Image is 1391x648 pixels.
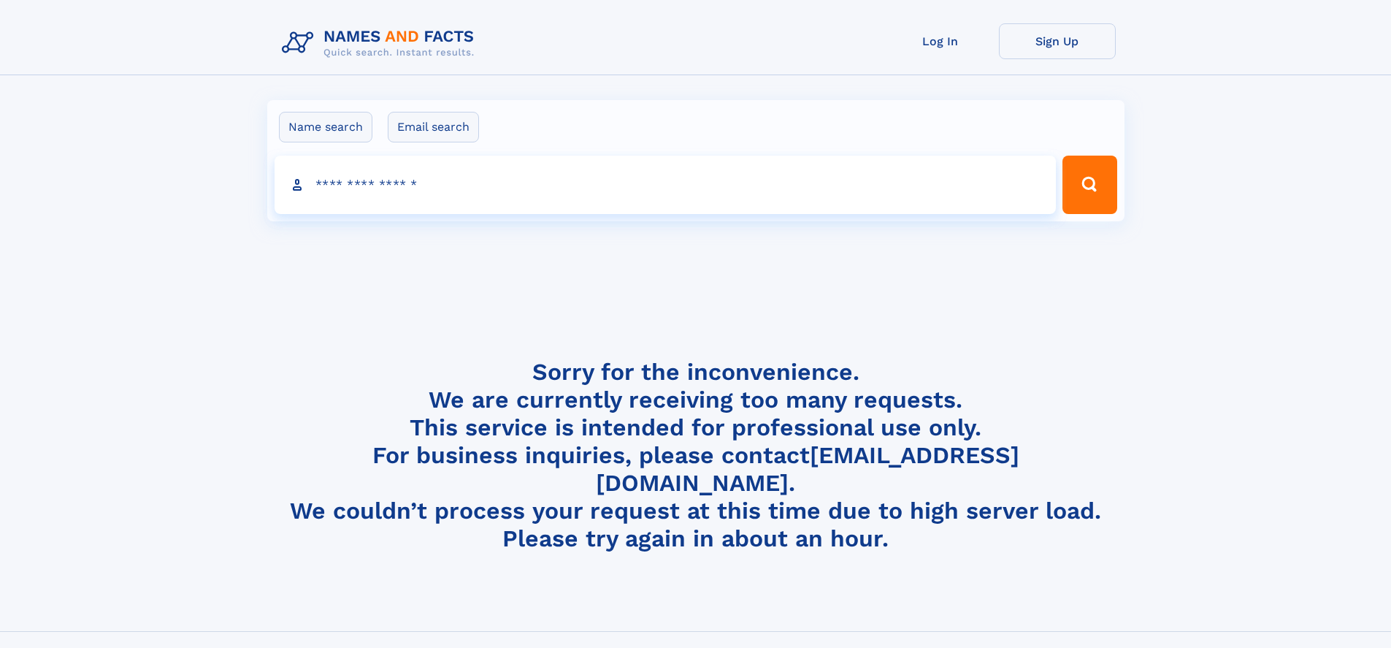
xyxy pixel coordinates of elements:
[596,441,1019,497] a: [EMAIL_ADDRESS][DOMAIN_NAME]
[275,156,1057,214] input: search input
[276,23,486,63] img: Logo Names and Facts
[1062,156,1116,214] button: Search Button
[279,112,372,142] label: Name search
[388,112,479,142] label: Email search
[999,23,1116,59] a: Sign Up
[276,358,1116,553] h4: Sorry for the inconvenience. We are currently receiving too many requests. This service is intend...
[882,23,999,59] a: Log In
